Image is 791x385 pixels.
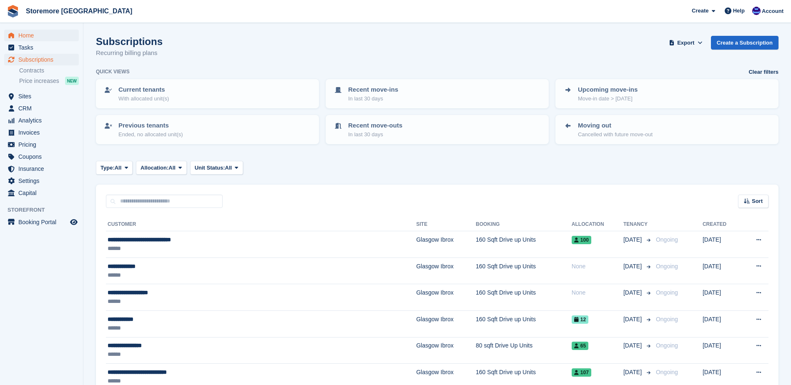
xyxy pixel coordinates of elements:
img: stora-icon-8386f47178a22dfd0bd8f6a31ec36ba5ce8667c1dd55bd0f319d3a0aa187defe.svg [7,5,19,17]
p: Current tenants [118,85,169,95]
span: 12 [572,315,588,324]
span: [DATE] [623,288,643,297]
span: Sites [18,90,68,102]
span: [DATE] [623,368,643,377]
a: Recent move-outs In last 30 days [326,116,548,143]
th: Site [416,218,476,231]
h1: Subscriptions [96,36,163,47]
a: Create a Subscription [711,36,778,50]
span: Pricing [18,139,68,150]
a: menu [4,163,79,175]
span: Coupons [18,151,68,162]
span: Help [733,7,745,15]
th: Tenancy [623,218,653,231]
span: Ongoing [656,236,678,243]
span: [DATE] [623,262,643,271]
span: 100 [572,236,591,244]
a: menu [4,90,79,102]
a: menu [4,187,79,199]
p: In last 30 days [348,95,398,103]
span: Ongoing [656,342,678,349]
span: Unit Status: [195,164,225,172]
span: Price increases [19,77,59,85]
a: Clear filters [748,68,778,76]
span: Capital [18,187,68,199]
span: Ongoing [656,369,678,375]
button: Allocation: All [136,161,187,175]
h6: Quick views [96,68,130,75]
p: Upcoming move-ins [578,85,638,95]
td: Glasgow Ibrox [416,284,476,311]
button: Unit Status: All [190,161,243,175]
span: Home [18,30,68,41]
td: 160 Sqft Drive up Units [476,231,572,258]
td: 160 Sqft Drive up Units [476,284,572,311]
span: Tasks [18,42,68,53]
td: [DATE] [703,337,741,364]
td: [DATE] [703,231,741,258]
th: Allocation [572,218,623,231]
a: Recent move-ins In last 30 days [326,80,548,107]
a: menu [4,42,79,53]
span: Analytics [18,115,68,126]
a: Price increases NEW [19,76,79,85]
img: Angela [752,7,761,15]
span: Create [692,7,708,15]
span: Storefront [8,206,83,214]
a: menu [4,139,79,150]
p: Moving out [578,121,653,130]
td: [DATE] [703,257,741,284]
span: [DATE] [623,235,643,244]
span: CRM [18,102,68,114]
div: None [572,262,623,271]
a: menu [4,127,79,138]
a: Current tenants With allocated unit(s) [97,80,318,107]
p: Recent move-ins [348,85,398,95]
span: All [225,164,232,172]
p: Ended, no allocated unit(s) [118,130,183,139]
span: Allocation: [141,164,168,172]
span: Settings [18,175,68,187]
span: All [115,164,122,172]
span: [DATE] [623,341,643,350]
a: Previous tenants Ended, no allocated unit(s) [97,116,318,143]
span: Ongoing [656,316,678,322]
span: Ongoing [656,263,678,270]
a: menu [4,30,79,41]
a: Storemore [GEOGRAPHIC_DATA] [23,4,136,18]
span: Account [762,7,783,15]
div: None [572,288,623,297]
a: menu [4,54,79,65]
td: [DATE] [703,284,741,311]
a: menu [4,216,79,228]
span: Invoices [18,127,68,138]
p: Recent move-outs [348,121,402,130]
span: 65 [572,342,588,350]
a: Moving out Cancelled with future move-out [556,116,778,143]
span: Subscriptions [18,54,68,65]
p: With allocated unit(s) [118,95,169,103]
div: NEW [65,77,79,85]
a: Preview store [69,217,79,227]
a: Contracts [19,67,79,75]
span: [DATE] [623,315,643,324]
a: menu [4,115,79,126]
td: Glasgow Ibrox [416,257,476,284]
a: Upcoming move-ins Move-in date > [DATE] [556,80,778,107]
td: Glasgow Ibrox [416,310,476,337]
span: Booking Portal [18,216,68,228]
span: Export [677,39,694,47]
td: Glasgow Ibrox [416,337,476,364]
td: 80 sqft Drive Up Units [476,337,572,364]
span: 107 [572,368,591,377]
p: Previous tenants [118,121,183,130]
button: Export [668,36,704,50]
span: All [168,164,176,172]
button: Type: All [96,161,133,175]
span: Insurance [18,163,68,175]
span: Sort [752,197,763,205]
span: Ongoing [656,289,678,296]
th: Customer [106,218,416,231]
p: Cancelled with future move-out [578,130,653,139]
span: Type: [100,164,115,172]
